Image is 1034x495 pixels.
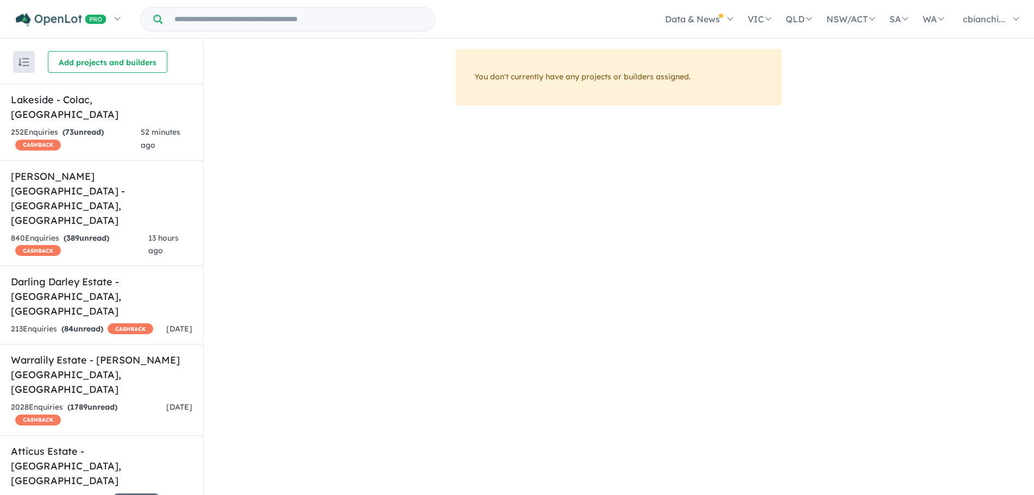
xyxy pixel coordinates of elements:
[64,324,73,334] span: 84
[148,233,179,256] span: 13 hours ago
[108,323,153,334] span: CASHBACK
[166,324,192,334] span: [DATE]
[11,274,192,318] h5: Darling Darley Estate - [GEOGRAPHIC_DATA] , [GEOGRAPHIC_DATA]
[11,92,192,122] h5: Lakeside - Colac , [GEOGRAPHIC_DATA]
[16,13,106,27] img: Openlot PRO Logo White
[166,402,192,412] span: [DATE]
[15,415,61,425] span: CASHBACK
[11,169,192,228] h5: [PERSON_NAME][GEOGRAPHIC_DATA] - [GEOGRAPHIC_DATA] , [GEOGRAPHIC_DATA]
[61,324,103,334] strong: ( unread)
[11,232,148,258] div: 840 Enquir ies
[15,140,61,151] span: CASHBACK
[11,444,192,488] h5: Atticus Estate - [GEOGRAPHIC_DATA] , [GEOGRAPHIC_DATA]
[15,245,61,256] span: CASHBACK
[48,51,167,73] button: Add projects and builders
[963,14,1005,24] span: cbianchi...
[141,127,180,150] span: 52 minutes ago
[11,126,141,152] div: 252 Enquir ies
[11,323,153,336] div: 213 Enquir ies
[62,127,104,137] strong: ( unread)
[70,402,87,412] span: 1789
[456,49,782,105] div: You don't currently have any projects or builders assigned.
[65,127,74,137] span: 73
[67,402,117,412] strong: ( unread)
[11,353,192,397] h5: Warralily Estate - [PERSON_NAME][GEOGRAPHIC_DATA] , [GEOGRAPHIC_DATA]
[18,58,29,66] img: sort.svg
[66,233,79,243] span: 389
[11,401,166,427] div: 2028 Enquir ies
[165,8,433,31] input: Try estate name, suburb, builder or developer
[64,233,109,243] strong: ( unread)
